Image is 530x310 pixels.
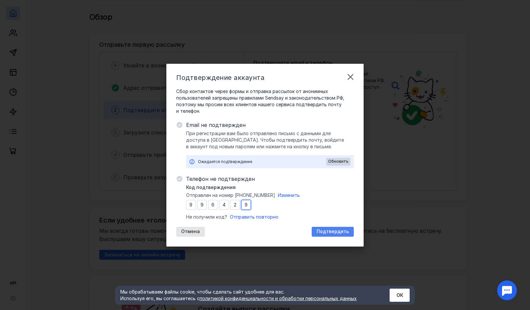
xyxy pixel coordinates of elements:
button: Изменить [278,192,300,199]
span: При регистрации вам было отправлено письмо с данными для доступа в [GEOGRAPHIC_DATA]. Чтобы подтв... [186,130,354,150]
button: ОК [390,289,410,302]
input: 0 [241,200,251,210]
span: Телефон не подтвержден [186,175,354,183]
div: Мы обрабатываем файлы cookie, чтобы сделать сайт удобнее для вас. Используя его, вы соглашаетесь c [120,289,373,302]
div: Ожидается подтверждение [198,158,326,165]
span: Изменить [278,192,300,198]
span: Email не подтвержден [186,121,354,129]
span: Сбор контактов через формы и отправка рассылок от анонимных пользователей запрещены правилами Sen... [176,88,354,114]
span: Обновить [328,159,349,164]
span: Отправлен на номер [PHONE_NUMBER] [186,192,275,199]
span: Не получили код? [186,214,227,220]
button: Подтвердить [312,227,354,237]
span: Подтверждение аккаунта [176,74,264,82]
input: 0 [208,200,218,210]
input: 0 [219,200,229,210]
button: Отмена [176,227,205,237]
button: Обновить [326,158,350,166]
a: политикой конфиденциальности и обработки персональных данных [200,296,357,301]
button: Отправить повторно [230,214,278,220]
input: 0 [197,200,207,210]
span: Код подтверждения [186,184,236,191]
input: 0 [186,200,196,210]
input: 0 [230,200,240,210]
span: Подтвердить [317,229,349,234]
span: Отмена [181,229,200,234]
